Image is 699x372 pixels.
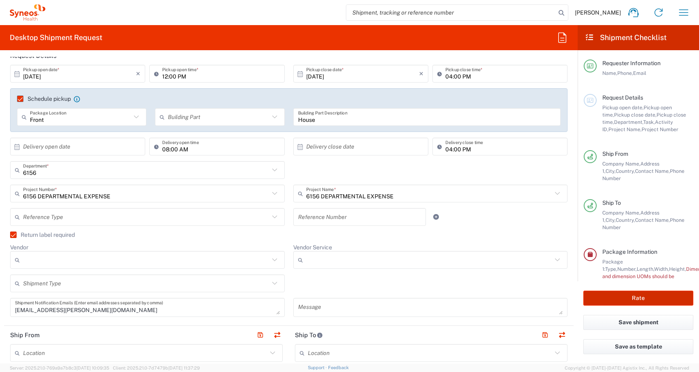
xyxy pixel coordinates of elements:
span: City, [606,168,616,174]
h2: Ship From [10,331,40,339]
span: Client: 2025.21.0-7d7479b [113,366,200,370]
span: Height, [669,266,686,272]
span: Ship To [602,200,621,206]
span: Name, [602,70,617,76]
label: Vendor [10,244,28,251]
i: × [419,67,424,80]
a: Support [308,365,328,370]
span: Phone, [617,70,633,76]
span: City, [606,217,616,223]
span: Email [633,70,646,76]
span: Request Details [602,94,643,101]
span: Should have valid content(s) [628,281,693,287]
span: [PERSON_NAME] [575,9,621,16]
input: Shipment, tracking or reference number [346,5,556,20]
h2: Desktop Shipment Request [10,33,102,43]
span: Country, [616,168,635,174]
span: Country, [616,217,635,223]
span: Server: 2025.21.0-769a9a7b8c3 [10,366,109,370]
span: Pickup close date, [614,112,657,118]
span: Ship From [602,151,628,157]
span: [DATE] 10:09:35 [76,366,109,370]
h2: Ship To [295,331,323,339]
i: × [136,67,140,80]
button: Rate [583,291,693,306]
span: Project Name, [608,126,642,132]
span: [DATE] 11:37:29 [168,366,200,370]
span: Package 1: [602,259,623,272]
span: Number, [617,266,637,272]
span: Contact Name, [635,168,670,174]
span: Type, [605,266,617,272]
span: Pickup open date, [602,104,644,111]
a: Feedback [328,365,349,370]
span: Copyright © [DATE]-[DATE] Agistix Inc., All Rights Reserved [565,364,689,372]
span: Company Name, [602,210,640,216]
span: Width, [654,266,669,272]
label: Schedule pickup [17,96,71,102]
a: Add Reference [430,211,442,223]
button: Save as template [583,339,693,354]
span: Task, [643,119,655,125]
label: Return label required [10,232,75,238]
span: Project Number [642,126,678,132]
span: Length, [637,266,654,272]
span: Contact Name, [635,217,670,223]
label: Vendor Service [293,244,332,251]
span: Package Information [602,249,657,255]
button: Save shipment [583,315,693,330]
span: Company Name, [602,161,640,167]
span: Requester Information [602,60,661,66]
h2: Shipment Checklist [585,33,667,43]
span: Department, [614,119,643,125]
